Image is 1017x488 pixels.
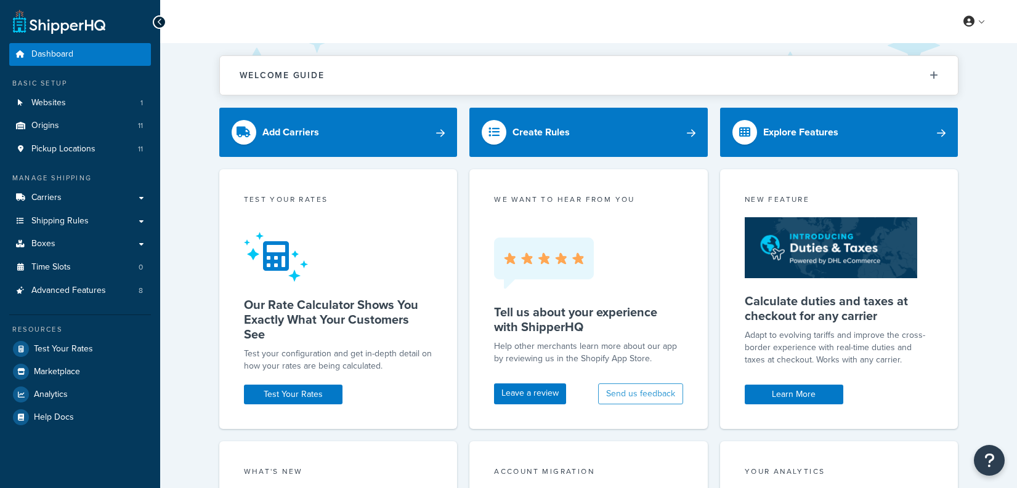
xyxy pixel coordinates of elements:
div: Test your rates [244,194,433,208]
span: Analytics [34,390,68,400]
span: 11 [138,144,143,154]
li: Pickup Locations [9,138,151,161]
h5: Calculate duties and taxes at checkout for any carrier [745,294,934,323]
div: New Feature [745,194,934,208]
a: Create Rules [469,108,708,157]
span: Pickup Locations [31,144,95,154]
li: Time Slots [9,256,151,279]
a: Analytics [9,383,151,406]
a: Test Your Rates [244,385,342,404]
button: Send us feedback [598,383,683,404]
span: 1 [140,98,143,108]
h5: Tell us about your experience with ShipperHQ [494,305,683,334]
li: Origins [9,114,151,137]
span: Boxes [31,239,55,249]
span: Advanced Features [31,286,106,296]
div: Test your configuration and get in-depth detail on how your rates are being calculated. [244,348,433,372]
div: What's New [244,466,433,480]
span: Marketplace [34,367,80,377]
span: 11 [138,121,143,131]
a: Learn More [745,385,843,404]
div: Create Rules [513,124,570,141]
span: 8 [139,286,143,296]
p: we want to hear from you [494,194,683,205]
li: Websites [9,92,151,114]
a: Marketplace [9,361,151,383]
span: Websites [31,98,66,108]
a: Add Carriers [219,108,458,157]
a: Leave a review [494,383,566,404]
a: Carriers [9,186,151,209]
a: Explore Features [720,108,958,157]
div: Add Carriers [262,124,319,141]
button: Open Resource Center [974,445,1005,476]
div: Manage Shipping [9,173,151,183]
span: Time Slots [31,262,71,273]
a: Help Docs [9,406,151,428]
span: Shipping Rules [31,216,89,226]
a: Shipping Rules [9,210,151,233]
button: Welcome Guide [220,56,958,95]
a: Origins11 [9,114,151,137]
span: Help Docs [34,412,74,423]
span: Carriers [31,193,62,203]
li: Advanced Features [9,279,151,302]
p: Help other merchants learn more about our app by reviewing us in the Shopify App Store. [494,340,683,365]
span: Test Your Rates [34,344,93,354]
p: Adapt to evolving tariffs and improve the cross-border experience with real-time duties and taxes... [745,329,934,366]
div: Your Analytics [745,466,934,480]
div: Account Migration [494,466,683,480]
span: 0 [139,262,143,273]
h2: Welcome Guide [240,71,325,80]
a: Pickup Locations11 [9,138,151,161]
span: Dashboard [31,49,73,60]
a: Boxes [9,233,151,255]
div: Resources [9,324,151,335]
a: Time Slots0 [9,256,151,279]
a: Dashboard [9,43,151,66]
div: Explore Features [763,124,838,141]
a: Advanced Features8 [9,279,151,302]
h5: Our Rate Calculator Shows You Exactly What Your Customers See [244,297,433,342]
a: Test Your Rates [9,338,151,360]
a: Websites1 [9,92,151,114]
div: Basic Setup [9,78,151,89]
span: Origins [31,121,59,131]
